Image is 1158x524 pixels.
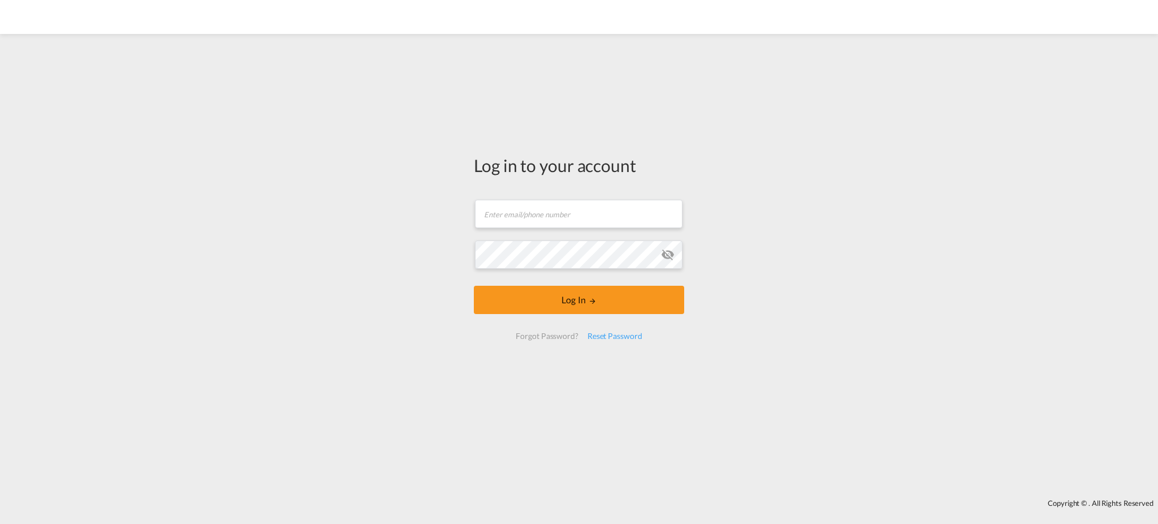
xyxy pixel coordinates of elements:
md-icon: icon-eye-off [661,248,675,261]
div: Forgot Password? [511,326,582,346]
input: Enter email/phone number [475,200,682,228]
div: Reset Password [583,326,647,346]
div: Log in to your account [474,153,684,177]
button: LOGIN [474,286,684,314]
